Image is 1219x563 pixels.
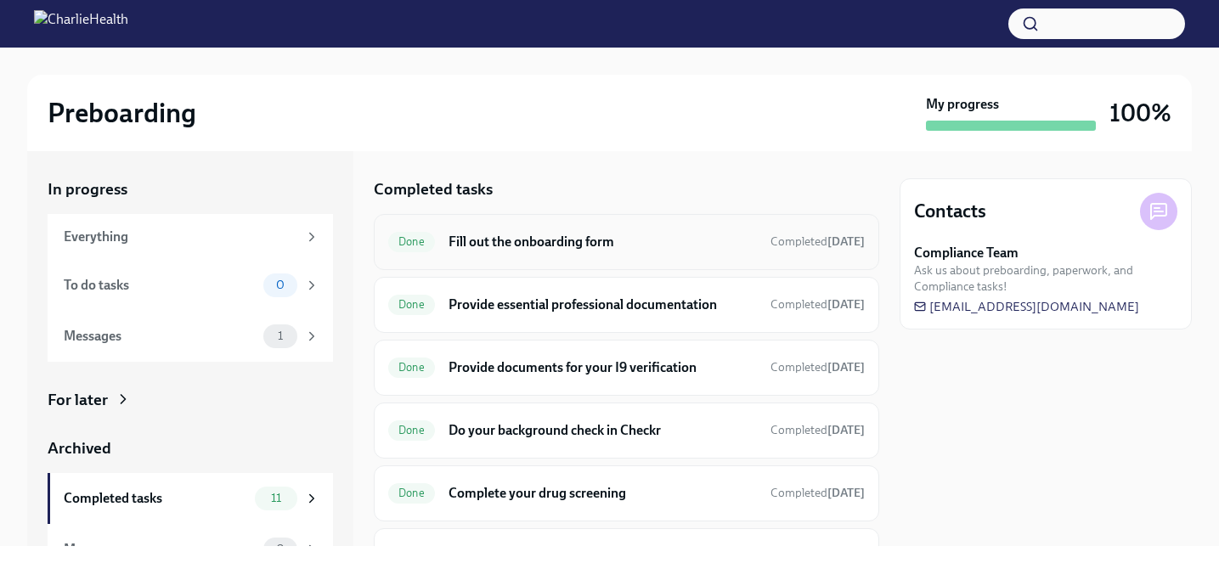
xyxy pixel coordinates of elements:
span: Done [388,424,435,436]
strong: [DATE] [827,234,865,249]
span: Done [388,361,435,374]
a: DoneProvide documents for your I9 verificationCompleted[DATE] [388,354,865,381]
div: To do tasks [64,276,257,295]
h3: 100% [1109,98,1171,128]
a: DoneComplete your drug screeningCompleted[DATE] [388,480,865,507]
strong: [DATE] [827,486,865,500]
span: Done [388,487,435,499]
span: Completed [770,297,865,312]
h6: Complete your drug screening [449,484,757,503]
span: September 5th, 2025 19:16 [770,234,865,250]
a: For later [48,389,333,411]
span: September 15th, 2025 16:29 [770,485,865,501]
h5: Completed tasks [374,178,493,200]
a: DoneDo your background check in CheckrCompleted[DATE] [388,417,865,444]
div: Messages [64,540,257,559]
span: 11 [261,492,291,504]
span: 1 [268,329,293,342]
a: To do tasks0 [48,260,333,311]
strong: My progress [926,95,999,114]
img: CharlieHealth [34,10,128,37]
span: September 11th, 2025 02:53 [770,359,865,375]
a: Completed tasks11 [48,473,333,524]
div: For later [48,389,108,411]
a: DoneProvide essential professional documentationCompleted[DATE] [388,291,865,318]
h6: Provide documents for your I9 verification [449,358,757,377]
a: [EMAIL_ADDRESS][DOMAIN_NAME] [914,298,1139,315]
span: Completed [770,360,865,374]
strong: [DATE] [827,423,865,437]
span: Done [388,298,435,311]
span: 0 [266,279,295,291]
h6: Fill out the onboarding form [449,233,757,251]
a: DoneFill out the onboarding formCompleted[DATE] [388,228,865,256]
span: September 15th, 2025 04:03 [770,296,865,312]
div: Everything [64,228,297,246]
span: Completed [770,423,865,437]
div: Messages [64,327,257,346]
span: Completed [770,234,865,249]
span: 0 [266,543,295,555]
h4: Contacts [914,199,986,224]
h6: Provide essential professional documentation [449,296,757,314]
a: Archived [48,437,333,459]
strong: [DATE] [827,360,865,374]
strong: Compliance Team [914,244,1019,262]
h2: Preboarding [48,96,196,130]
span: Completed [770,486,865,500]
h6: Do your background check in Checkr [449,421,757,440]
a: Everything [48,214,333,260]
span: Ask us about preboarding, paperwork, and Compliance tasks! [914,262,1177,295]
strong: [DATE] [827,297,865,312]
a: Messages1 [48,311,333,362]
a: In progress [48,178,333,200]
span: Done [388,235,435,248]
span: September 10th, 2025 16:34 [770,422,865,438]
div: Completed tasks [64,489,248,508]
